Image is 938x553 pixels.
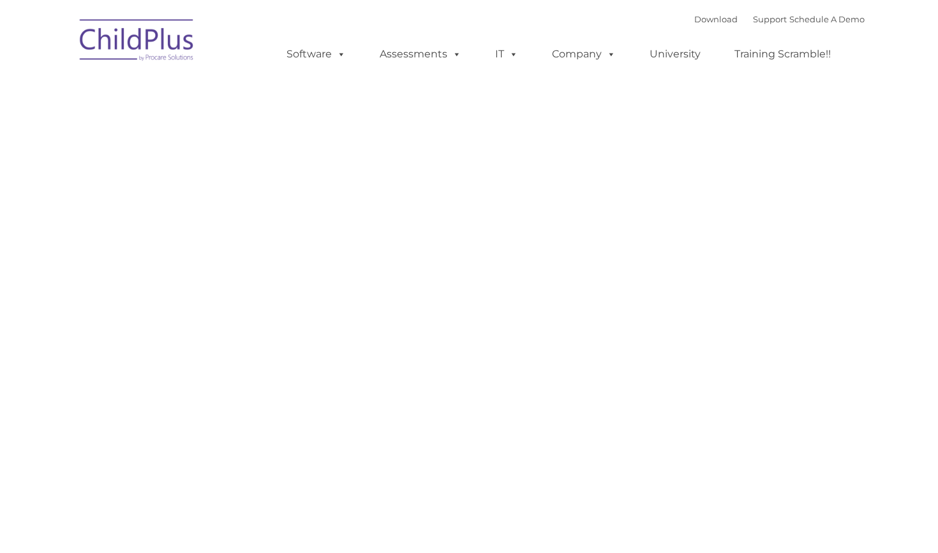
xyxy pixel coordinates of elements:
[694,14,865,24] font: |
[73,10,201,74] img: ChildPlus by Procare Solutions
[367,41,474,67] a: Assessments
[482,41,531,67] a: IT
[539,41,629,67] a: Company
[753,14,787,24] a: Support
[637,41,713,67] a: University
[789,14,865,24] a: Schedule A Demo
[722,41,844,67] a: Training Scramble!!
[274,41,359,67] a: Software
[694,14,738,24] a: Download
